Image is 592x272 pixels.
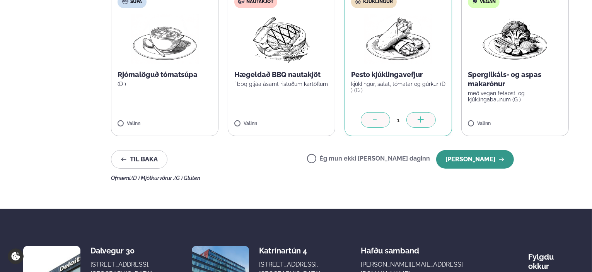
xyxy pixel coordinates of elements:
a: Cookie settings [8,248,24,264]
div: Dalvegur 30 [90,246,152,255]
div: 1 [390,116,406,125]
p: Pesto kjúklingavefjur [351,70,445,79]
p: í bbq gljáa ásamt ristuðum kartöflum [234,81,329,87]
span: Hafðu samband [361,240,419,255]
p: Spergilkáls- og aspas makarónur [468,70,562,89]
img: Soup.png [131,14,199,64]
span: (G ) Glúten [174,175,200,181]
p: (D ) [118,81,212,87]
p: Hægeldað BBQ nautakjöt [234,70,329,79]
div: Ofnæmi: [111,175,569,181]
img: Beef-Meat.png [247,14,316,64]
p: með vegan fetaosti og kjúklingabaunum (G ) [468,90,562,103]
p: kjúklingur, salat, tómatar og gúrkur (D ) (G ) [351,81,445,93]
div: Fylgdu okkur [528,246,569,271]
div: Katrínartún 4 [259,246,321,255]
img: Vegan.png [481,14,549,64]
span: (D ) Mjólkurvörur , [131,175,174,181]
p: Rjómalöguð tómatsúpa [118,70,212,79]
button: [PERSON_NAME] [436,150,514,169]
button: Til baka [111,150,167,169]
img: Wraps.png [364,14,432,64]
